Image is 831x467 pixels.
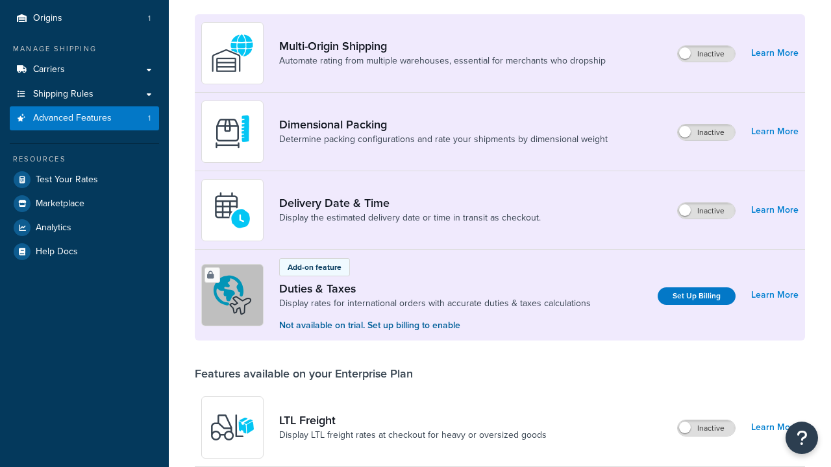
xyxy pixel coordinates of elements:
a: Help Docs [10,240,159,263]
span: Carriers [33,64,65,75]
a: Shipping Rules [10,82,159,106]
img: y79ZsPf0fXUFUhFXDzUgf+ktZg5F2+ohG75+v3d2s1D9TjoU8PiyCIluIjV41seZevKCRuEjTPPOKHJsQcmKCXGdfprl3L4q7... [210,405,255,450]
a: Display rates for international orders with accurate duties & taxes calculations [279,297,591,310]
a: Learn More [751,201,799,219]
div: Features available on your Enterprise Plan [195,366,413,381]
p: Add-on feature [288,261,341,273]
a: Delivery Date & Time [279,196,541,210]
a: Display the estimated delivery date or time in transit as checkout. [279,211,541,224]
span: Test Your Rates [36,174,98,186]
a: Advanced Features1 [10,106,159,130]
a: Test Your Rates [10,168,159,191]
a: Multi-Origin Shipping [279,39,606,53]
span: Shipping Rules [33,89,93,100]
div: Resources [10,154,159,165]
a: Dimensional Packing [279,117,608,132]
img: gfkeb5ejjkALwAAAABJRU5ErkJggg== [210,187,255,233]
span: Analytics [36,222,71,233]
a: Learn More [751,286,799,304]
a: Learn More [751,44,799,62]
label: Inactive [678,420,735,436]
span: Help Docs [36,246,78,257]
label: Inactive [678,203,735,219]
a: Set Up Billing [658,287,736,305]
a: Automate rating from multiple warehouses, essential for merchants who dropship [279,54,606,67]
a: Origins1 [10,6,159,30]
span: Advanced Features [33,113,112,124]
li: Advanced Features [10,106,159,130]
a: Duties & Taxes [279,281,591,296]
span: Origins [33,13,62,24]
label: Inactive [678,46,735,62]
a: Analytics [10,216,159,239]
a: Learn More [751,123,799,141]
a: Learn More [751,418,799,437]
img: WatD5o0RtDAAAAAElFTkSuQmCC [210,30,255,76]
a: LTL Freight [279,413,547,427]
span: Marketplace [36,198,84,210]
button: Open Resource Center [786,422,818,454]
img: DTVBYsAAAAAASUVORK5CYII= [210,109,255,154]
p: Not available on trial. Set up billing to enable [279,318,591,333]
a: Marketplace [10,192,159,215]
a: Carriers [10,58,159,82]
li: Origins [10,6,159,30]
a: Display LTL freight rates at checkout for heavy or oversized goods [279,429,547,442]
span: 1 [148,13,151,24]
label: Inactive [678,125,735,140]
div: Manage Shipping [10,43,159,54]
a: Determine packing configurations and rate your shipments by dimensional weight [279,133,608,146]
span: 1 [148,113,151,124]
